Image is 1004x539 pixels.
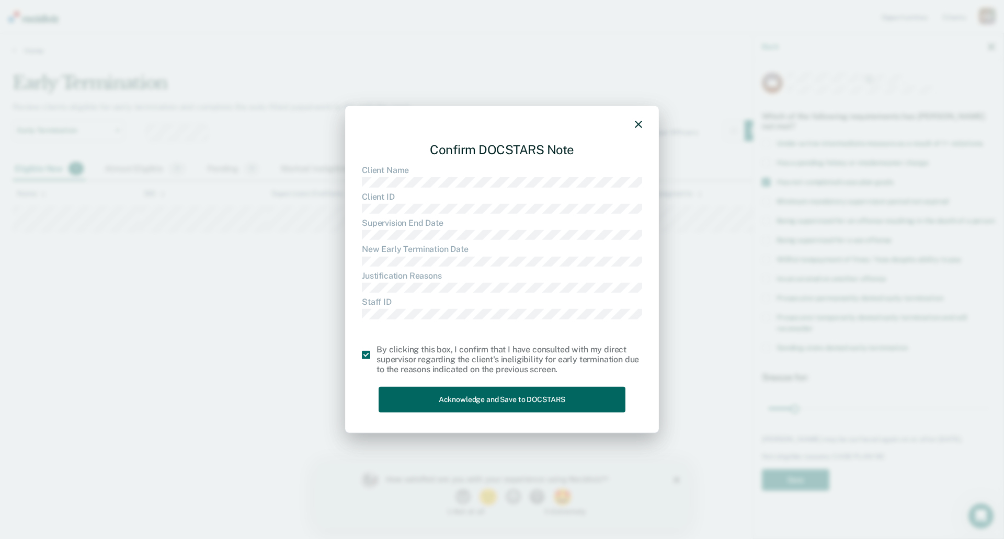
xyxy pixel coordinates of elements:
[362,191,642,201] dt: Client ID
[190,28,209,44] button: 3
[359,16,365,22] div: Close survey
[71,47,170,54] div: 1 - Not at all
[362,133,642,165] div: Confirm DOCSTARS Note
[379,387,625,412] button: Acknowledge and Save to DOCSTARS
[164,28,185,44] button: 2
[214,28,233,44] button: 4
[71,14,313,23] div: How satisfied are you with your experience using Recidiviz?
[46,10,63,27] img: Profile image for Kim
[238,28,259,44] button: 5
[230,47,328,54] div: 5 - Extremely
[376,344,642,374] div: By clicking this box, I confirm that I have consulted with my direct supervisor regarding the cli...
[362,165,642,175] dt: Client Name
[362,244,642,254] dt: New Early Termination Date
[362,271,642,281] dt: Justification Reasons
[362,297,642,307] dt: Staff ID
[362,218,642,228] dt: Supervision End Date
[140,28,158,44] button: 1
